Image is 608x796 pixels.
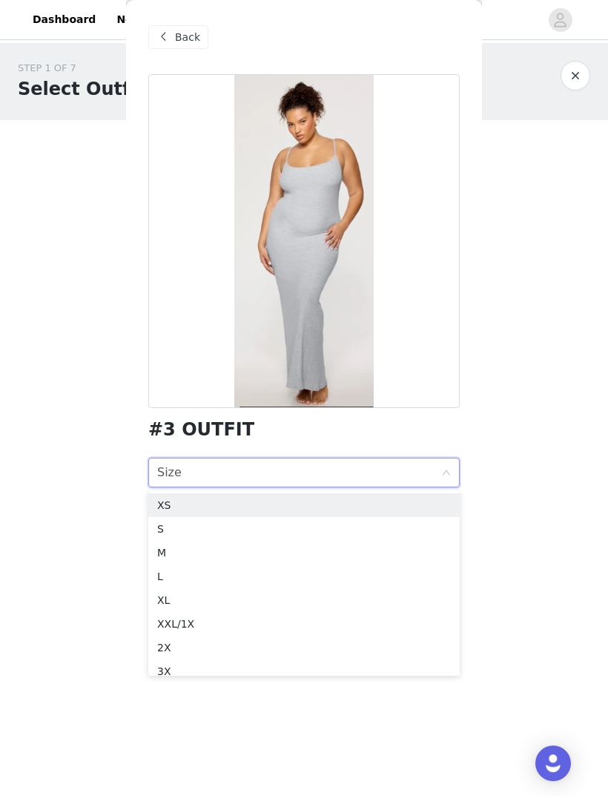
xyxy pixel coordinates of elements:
[24,3,105,36] a: Dashboard
[148,420,254,440] h1: #3 OUTFIT
[553,8,567,32] div: avatar
[157,639,451,656] div: 2X
[157,592,451,608] div: XL
[442,468,451,478] i: icon: down
[157,663,451,680] div: 3X
[157,497,451,513] div: XS
[535,746,571,781] div: Open Intercom Messenger
[108,3,181,36] a: Networks
[157,521,451,537] div: S
[157,568,451,585] div: L
[175,30,200,45] span: Back
[18,76,260,102] h1: Select Outfit Preference
[157,545,451,561] div: M
[157,458,182,487] div: Size
[157,616,451,632] div: XXL/1X
[18,61,260,76] div: STEP 1 OF 7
